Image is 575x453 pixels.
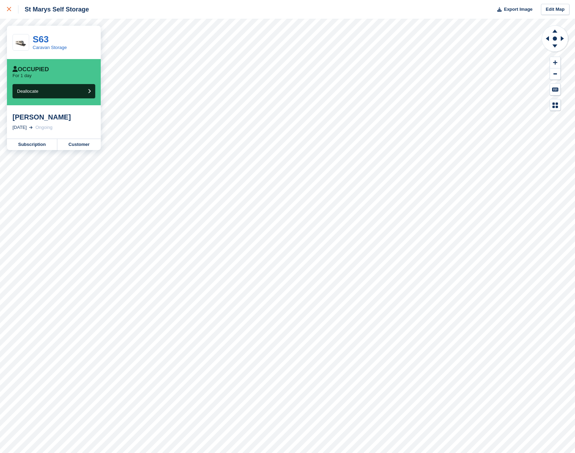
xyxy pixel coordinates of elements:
p: For 1 day [13,73,32,79]
div: [PERSON_NAME] [13,113,95,121]
div: Ongoing [35,124,52,131]
button: Zoom Out [550,68,560,80]
button: Export Image [493,4,533,15]
span: Export Image [504,6,532,13]
button: Deallocate [13,84,95,98]
div: St Marys Self Storage [18,5,89,14]
a: Caravan Storage [33,45,67,50]
a: Subscription [7,139,57,150]
img: arrow-right-light-icn-cde0832a797a2874e46488d9cf13f60e5c3a73dbe684e267c42b8395dfbc2abf.svg [29,126,33,129]
div: [DATE] [13,124,27,131]
a: S63 [33,34,49,44]
button: Zoom In [550,57,560,68]
div: Occupied [13,66,49,73]
img: Caravan%20-%20R%20(2).jpg [13,38,29,47]
a: Edit Map [541,4,569,15]
a: Customer [57,139,101,150]
button: Map Legend [550,99,560,111]
span: Deallocate [17,89,38,94]
button: Keyboard Shortcuts [550,84,560,95]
